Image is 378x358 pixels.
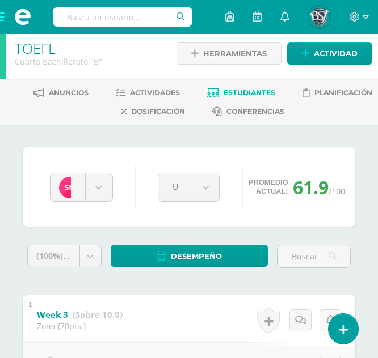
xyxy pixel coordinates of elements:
[207,84,275,102] a: Estudiantes
[33,84,89,102] a: Anuncios
[287,42,372,65] a: Actividad
[15,40,162,56] h1: TOEFL
[36,250,63,261] span: (100%)
[131,107,185,116] span: Dosificación
[224,88,275,97] span: Estudiantes
[121,103,185,121] a: Dosificación
[203,43,267,64] span: Herramientas
[158,173,220,201] a: Unidad 4
[37,309,68,320] b: Week 3
[116,84,180,102] a: Actividades
[329,186,345,197] span: /100
[249,178,288,196] span: Promedio actual:
[111,245,268,267] a: Desempeño
[177,42,282,65] a: Herramientas
[314,43,358,64] span: Actividad
[37,321,123,331] div: Zona (70pts.)
[130,88,180,97] span: Actividades
[308,6,331,28] img: e16d7183d2555189321a24b4c86d58dd.png
[278,245,351,267] input: Buscar una actividad aquí...
[303,84,372,102] a: Planificación
[171,246,222,267] span: Desempeño
[73,309,123,320] strong: (Sobre 10.0)
[293,175,329,199] span: 61.9
[212,103,284,121] a: Conferencias
[15,39,56,58] a: TOEFL
[314,88,372,97] span: Planificación
[37,306,123,324] a: Week 3 (Sobre 10.0)
[59,177,81,198] img: c04c99941b019d677926771857bdc432.png
[15,56,162,67] div: Cuarto Bachillerato 'B'
[173,173,178,200] span: Unidad 4
[28,245,101,267] a: (100%)Todas las actividades de esta unidad
[49,88,89,97] span: Anuncios
[226,107,284,116] span: Conferencias
[53,7,192,27] input: Busca un usuario...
